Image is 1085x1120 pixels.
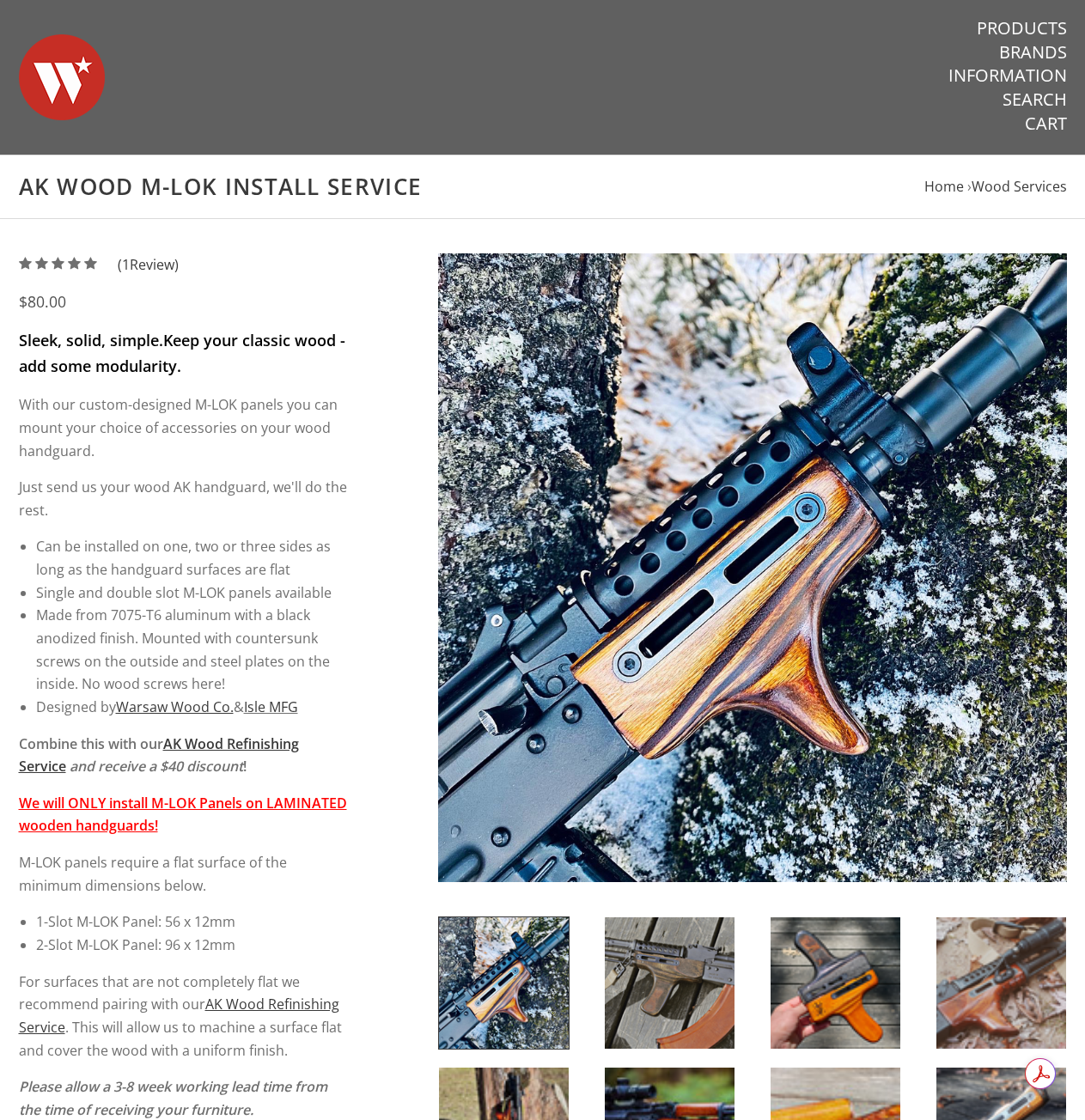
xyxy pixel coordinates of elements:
li: › [967,175,1067,198]
a: (1Review) [19,255,179,274]
a: Brands [999,41,1067,64]
span: $80.00 [19,291,66,312]
li: 1-Slot M-LOK Panel: 56 x 12mm [36,910,348,934]
a: Information [948,64,1067,87]
li: Designed by & [36,696,348,719]
img: AK Wood M-LOK Install Service [936,917,1066,1049]
p: With our custom-designed M-LOK panels you can mount your choice of accessories on your wood handg... [19,393,348,462]
img: AK Wood M-LOK Install Service [771,917,900,1049]
li: Made from 7075-T6 aluminum with a black anodized finish. Mounted with countersunk screws on the o... [36,604,348,696]
p: For surfaces that are not completely flat we recommend pairing with our . This will allow us to m... [19,971,348,1062]
strong: Keep your classic wood - add some modularity. [19,330,345,376]
strong: We will ONLY install M-LOK Panels on LAMINATED wooden handguards! [19,794,347,836]
p: Just send us your wood AK handguard, we'll do the rest. [19,476,348,521]
p: M-LOK panels require a flat surface of the minimum dimensions below. [19,851,348,897]
a: Warsaw Wood Co. [116,697,234,716]
strong: Combine this with our ! [19,734,299,776]
img: Warsaw Wood Co. [19,17,105,137]
span: ( Review) [118,253,179,277]
a: AK Wood Refinishing Service [19,995,339,1037]
a: Cart [1025,113,1067,135]
img: AK Wood M-LOK Install Service [439,917,569,1049]
img: AK Wood M-LOK Install Service [438,253,1067,882]
a: Isle MFG [244,697,298,716]
img: AK Wood M-LOK Install Service [605,917,735,1049]
em: and receive a $40 discount [70,757,243,776]
strong: Sleek, solid, simple. [19,330,163,350]
span: 1 [122,255,130,274]
a: Search [1003,88,1067,111]
em: Please allow a 3-8 week working lead time from the time of receiving your furniture. [19,1077,327,1119]
a: Products [977,17,1067,40]
li: Can be installed on one, two or three sides as long as the handguard surfaces are flat [36,535,348,581]
li: Single and double slot M-LOK panels available [36,581,348,605]
a: Wood Services [972,177,1067,196]
h1: AK Wood M-LOK Install Service [19,173,1067,201]
a: Home [924,177,964,196]
li: 2-Slot M-LOK Panel: 96 x 12mm [36,934,348,957]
